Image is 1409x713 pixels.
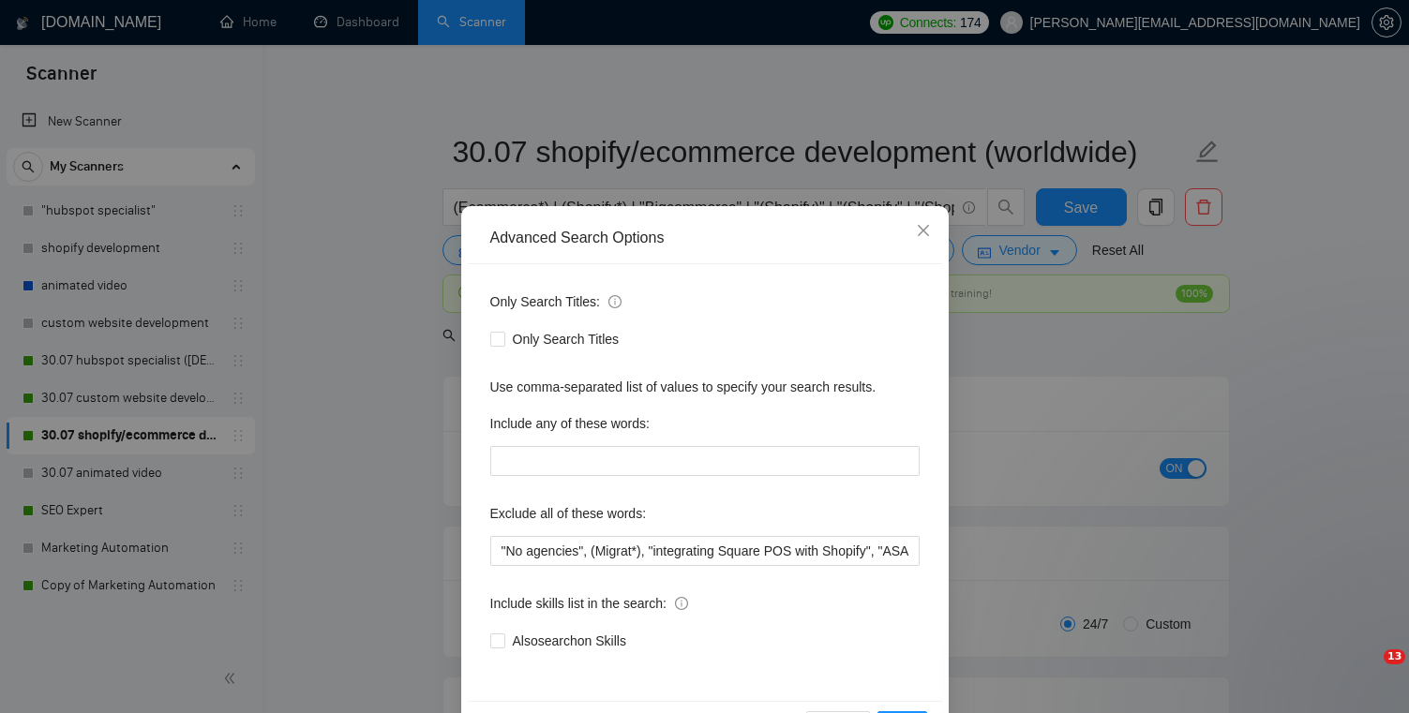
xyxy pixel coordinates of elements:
span: Also search on Skills [505,631,634,651]
span: Only Search Titles: [490,291,622,312]
span: close [916,223,931,238]
div: Advanced Search Options [490,228,920,248]
span: Only Search Titles [505,329,627,349]
div: Use comma-separated list of values to specify your search results. [490,377,920,397]
label: Include any of these words: [490,408,650,438]
span: 13 [1384,649,1405,664]
span: Include skills list in the search: [490,593,688,614]
iframe: Intercom live chat [1345,649,1390,694]
button: Close [898,206,949,257]
span: info-circle [608,295,622,308]
span: info-circle [675,597,688,610]
label: Exclude all of these words: [490,498,647,528]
